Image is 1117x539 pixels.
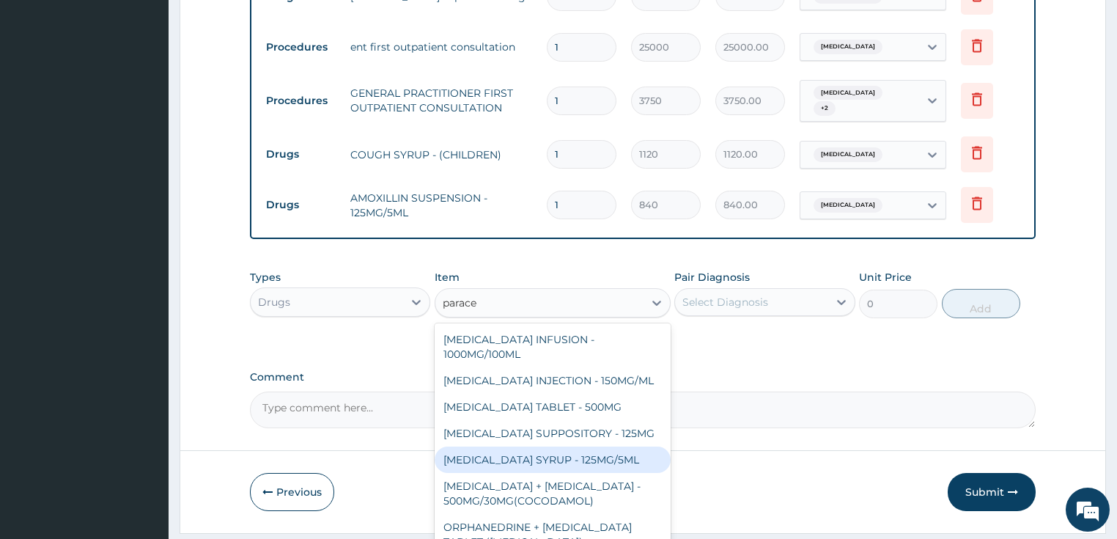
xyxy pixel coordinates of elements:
span: [MEDICAL_DATA] [814,198,882,213]
button: Previous [250,473,334,511]
div: [MEDICAL_DATA] TABLET - 500MG [435,394,671,420]
div: Minimize live chat window [240,7,276,43]
label: Item [435,270,460,285]
td: Procedures [259,34,343,61]
button: Add [942,289,1020,318]
textarea: Type your message and hit 'Enter' [7,373,279,424]
td: AMOXILLIN SUSPENSION - 125MG/5ML [343,183,540,227]
span: [MEDICAL_DATA] [814,40,882,54]
div: [MEDICAL_DATA] INJECTION - 150MG/ML [435,367,671,394]
div: [MEDICAL_DATA] SYRUP - 125MG/5ML [435,447,671,473]
div: Select Diagnosis [682,295,768,309]
div: [MEDICAL_DATA] INFUSION - 1000MG/100ML [435,326,671,367]
td: Drugs [259,141,343,168]
td: GENERAL PRACTITIONER FIRST OUTPATIENT CONSULTATION [343,78,540,122]
td: COUGH SYRUP - (CHILDREN) [343,140,540,169]
label: Types [250,271,281,284]
label: Unit Price [859,270,912,285]
div: Chat with us now [76,82,246,101]
td: ent first outpatient consultation [343,32,540,62]
div: Drugs [258,295,290,309]
td: Procedures [259,87,343,114]
span: [MEDICAL_DATA] [814,86,882,100]
div: [MEDICAL_DATA] SUPPOSITORY - 125MG [435,420,671,447]
div: [MEDICAL_DATA] + [MEDICAL_DATA] - 500MG/30MG(COCODAMOL) [435,473,671,514]
td: Drugs [259,191,343,219]
span: We're online! [85,171,202,319]
button: Submit [948,473,1036,511]
span: + 2 [814,101,836,116]
img: d_794563401_company_1708531726252_794563401 [27,73,59,110]
label: Comment [250,371,1036,384]
span: [MEDICAL_DATA] [814,147,882,162]
label: Pair Diagnosis [674,270,750,285]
